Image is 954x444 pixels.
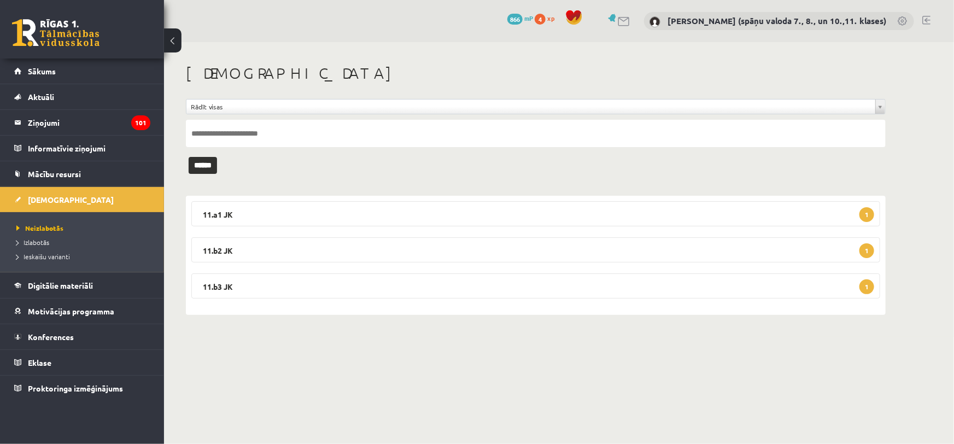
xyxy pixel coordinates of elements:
a: Neizlabotās [16,223,153,233]
a: Konferences [14,324,150,349]
i: 101 [131,115,150,130]
span: Izlabotās [16,238,49,247]
a: Motivācijas programma [14,299,150,324]
span: 4 [535,14,546,25]
span: 1 [859,207,874,222]
span: Ieskaišu varianti [16,252,70,261]
span: Eklase [28,358,51,367]
legend: Ziņojumi [28,110,150,135]
a: Informatīvie ziņojumi [14,136,150,161]
span: Rādīt visas [191,100,871,114]
span: Sākums [28,66,56,76]
legend: Informatīvie ziņojumi [28,136,150,161]
span: Konferences [28,332,74,342]
span: 1 [859,243,874,258]
a: Ziņojumi101 [14,110,150,135]
span: mP [524,14,533,22]
a: Rādīt visas [186,100,885,114]
a: Aktuāli [14,84,150,109]
a: Mācību resursi [14,161,150,186]
span: Motivācijas programma [28,306,114,316]
legend: 11.a1 JK [191,201,880,226]
a: Digitālie materiāli [14,273,150,298]
span: Digitālie materiāli [28,281,93,290]
span: Aktuāli [28,92,54,102]
span: Proktoringa izmēģinājums [28,383,123,393]
a: Eklase [14,350,150,375]
legend: 11.b2 JK [191,237,880,262]
a: [DEMOGRAPHIC_DATA] [14,187,150,212]
a: Sākums [14,59,150,84]
a: 866 mP [507,14,533,22]
img: Signe Sirmā (spāņu valoda 7., 8., un 10.,11. klases) [649,16,660,27]
a: Proktoringa izmēģinājums [14,376,150,401]
span: xp [547,14,554,22]
span: Mācību resursi [28,169,81,179]
span: Neizlabotās [16,224,63,232]
a: 4 xp [535,14,560,22]
a: Rīgas 1. Tālmācības vidusskola [12,19,100,46]
legend: 11.b3 JK [191,273,880,299]
span: [DEMOGRAPHIC_DATA] [28,195,114,205]
a: Izlabotās [16,237,153,247]
h1: [DEMOGRAPHIC_DATA] [186,64,886,83]
span: 866 [507,14,523,25]
a: [PERSON_NAME] (spāņu valoda 7., 8., un 10.,11. klases) [668,15,886,26]
span: 1 [859,279,874,294]
a: Ieskaišu varianti [16,252,153,261]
